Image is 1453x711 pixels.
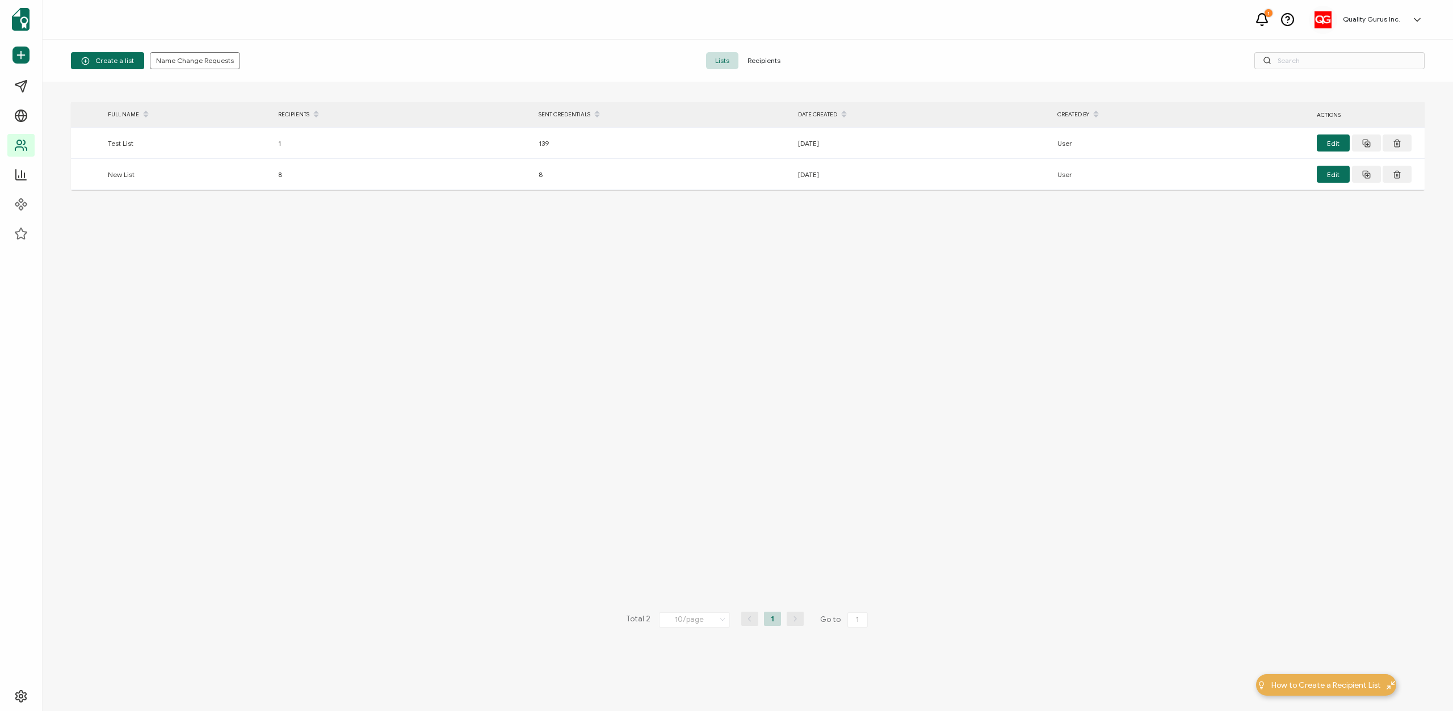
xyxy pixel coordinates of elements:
img: sertifier-logomark-colored.svg [12,8,30,31]
button: Edit [1317,134,1350,152]
div: DATE CREATED [792,105,1052,124]
span: Lists [706,52,738,69]
div: RECIPIENTS [272,105,533,124]
div: ACTIONS [1311,108,1425,121]
li: 1 [764,612,781,626]
div: FULL NAME [102,105,272,124]
input: Select [659,612,730,628]
div: User [1052,137,1311,150]
img: minimize-icon.svg [1387,681,1395,689]
div: 1 [272,137,533,150]
img: 91216a10-9783-40e9-bcd1-84595e326451.jpg [1315,11,1332,28]
h5: Quality Gurus Inc. [1343,15,1400,23]
span: Total 2 [626,612,650,628]
div: 8 [533,168,792,181]
div: New List [102,168,272,181]
span: Recipients [738,52,790,69]
div: User [1052,168,1311,181]
div: SENT CREDENTIALS [533,105,792,124]
span: Name Change Requests [156,57,234,64]
div: [DATE] [792,137,1052,150]
button: Edit [1317,166,1350,183]
div: 139 [533,137,792,150]
button: Name Change Requests [150,52,240,69]
button: Create a list [71,52,144,69]
span: How to Create a Recipient List [1271,679,1381,691]
input: Search [1254,52,1425,69]
span: Go to [820,612,870,628]
div: [DATE] [792,168,1052,181]
div: CREATED BY [1052,105,1311,124]
div: 1 [1265,9,1273,17]
div: Test List [102,137,272,150]
span: Create a list [81,57,134,65]
div: 8 [272,168,533,181]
